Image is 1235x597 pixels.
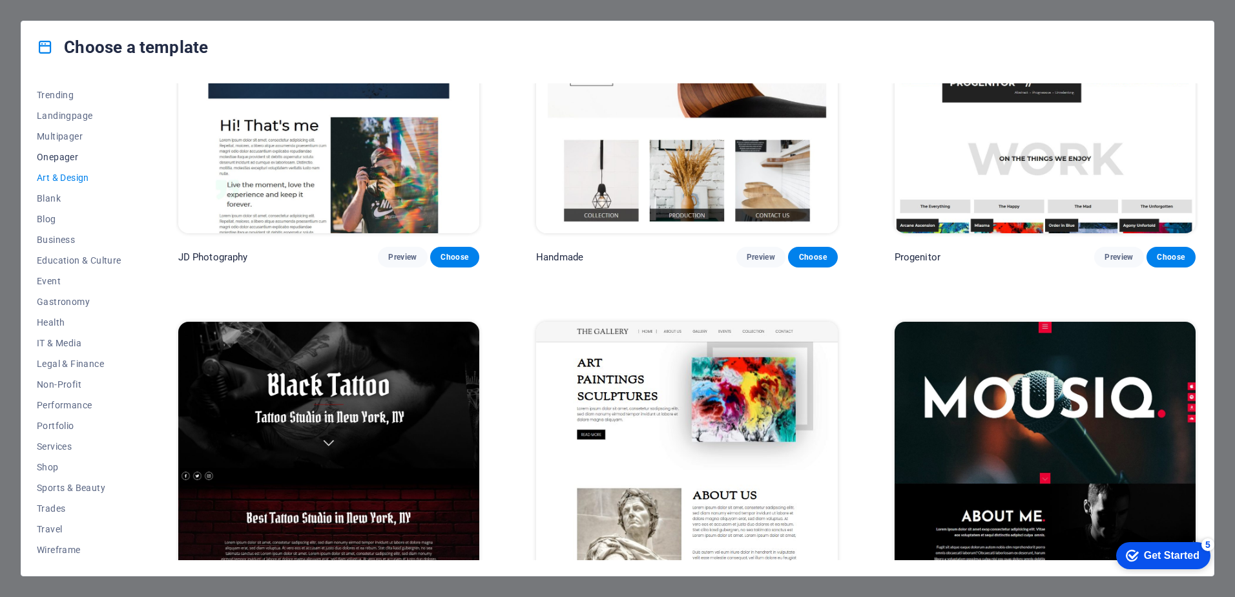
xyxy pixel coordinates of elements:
[37,338,121,348] span: IT & Media
[37,317,121,328] span: Health
[37,85,121,105] button: Trending
[37,235,121,245] span: Business
[37,498,121,519] button: Trades
[37,173,121,183] span: Art & Design
[430,247,479,267] button: Choose
[37,379,121,390] span: Non-Profit
[37,359,121,369] span: Legal & Finance
[736,247,785,267] button: Preview
[37,193,121,204] span: Blank
[37,457,121,477] button: Shop
[37,110,121,121] span: Landingpage
[35,14,90,26] div: Get Started
[37,436,121,457] button: Services
[37,395,121,415] button: Performance
[37,353,121,374] button: Legal & Finance
[441,252,469,262] span: Choose
[92,3,105,16] div: 5
[37,209,121,229] button: Blog
[37,421,121,431] span: Portfolio
[798,252,827,262] span: Choose
[37,483,121,493] span: Sports & Beauty
[37,271,121,291] button: Event
[37,539,121,560] button: Wireframe
[37,37,208,58] h4: Choose a template
[37,126,121,147] button: Multipager
[37,188,121,209] button: Blank
[37,333,121,353] button: IT & Media
[37,167,121,188] button: Art & Design
[1105,252,1133,262] span: Preview
[178,251,248,264] p: JD Photography
[37,400,121,410] span: Performance
[37,545,121,555] span: Wireframe
[37,276,121,286] span: Event
[37,519,121,539] button: Travel
[37,441,121,452] span: Services
[37,524,121,534] span: Travel
[37,477,121,498] button: Sports & Beauty
[37,462,121,472] span: Shop
[1157,252,1185,262] span: Choose
[37,312,121,333] button: Health
[37,131,121,141] span: Multipager
[37,152,121,162] span: Onepager
[37,105,121,126] button: Landingpage
[37,229,121,250] button: Business
[895,251,940,264] p: Progenitor
[37,147,121,167] button: Onepager
[37,374,121,395] button: Non-Profit
[37,214,121,224] span: Blog
[1094,247,1143,267] button: Preview
[37,297,121,307] span: Gastronomy
[378,247,427,267] button: Preview
[37,255,121,266] span: Education & Culture
[37,291,121,312] button: Gastronomy
[7,6,101,34] div: Get Started 5 items remaining, 0% complete
[1147,247,1196,267] button: Choose
[788,247,837,267] button: Choose
[37,503,121,514] span: Trades
[37,90,121,100] span: Trending
[388,252,417,262] span: Preview
[536,251,583,264] p: Handmade
[37,415,121,436] button: Portfolio
[37,250,121,271] button: Education & Culture
[747,252,775,262] span: Preview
